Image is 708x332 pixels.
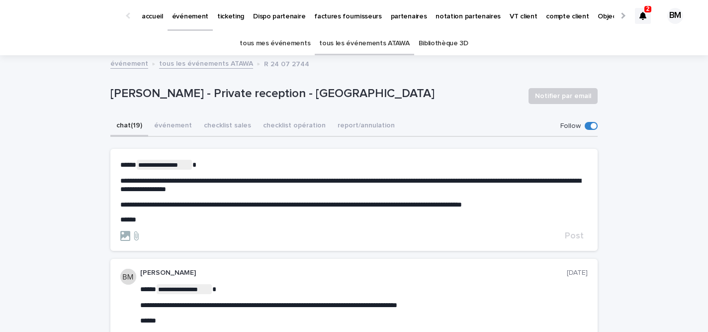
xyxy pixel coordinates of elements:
p: [DATE] [567,269,588,277]
p: R 24 07 2744 [264,58,309,69]
div: BM [667,8,683,24]
button: report/annulation [332,116,401,137]
a: tous les événements ATAWA [319,32,409,55]
img: Ls34BcGeRexTGTNfXpUC [20,6,116,26]
a: tous les événements ATAWA [159,57,253,69]
button: événement [148,116,198,137]
p: 2 [646,5,650,12]
button: Notifier par email [529,88,598,104]
a: événement [110,57,148,69]
div: 2 [635,8,651,24]
p: [PERSON_NAME] - Private reception - [GEOGRAPHIC_DATA] [110,87,521,101]
span: Post [565,231,584,240]
button: checklist opération [257,116,332,137]
p: [PERSON_NAME] [140,269,567,277]
button: chat (19) [110,116,148,137]
p: Follow [560,122,581,130]
a: Bibliothèque 3D [419,32,468,55]
span: Notifier par email [535,91,591,101]
button: checklist sales [198,116,257,137]
a: tous mes événements [240,32,310,55]
button: Post [561,231,588,240]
